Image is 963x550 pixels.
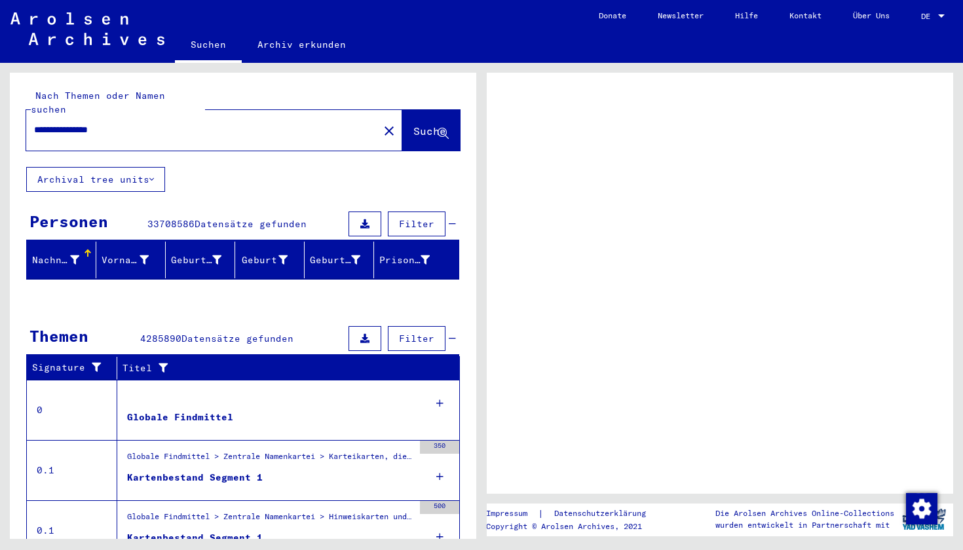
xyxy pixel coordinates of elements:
div: Prisoner # [379,253,430,267]
div: Nachname [32,253,79,267]
div: Geburtsdatum [310,253,360,267]
mat-header-cell: Prisoner # [374,242,459,278]
div: Globale Findmittel > Zentrale Namenkartei > Karteikarten, die im Rahmen der sequentiellen Massend... [127,450,413,469]
button: Archival tree units [26,167,165,192]
div: Vorname [102,249,165,270]
span: Filter [399,218,434,230]
a: Datenschutzerklärung [544,507,662,521]
div: Geburtsdatum [310,249,377,270]
div: Geburtsname [171,249,238,270]
div: Kartenbestand Segment 1 [127,531,263,545]
mat-header-cell: Vorname [96,242,166,278]
a: Impressum [486,507,538,521]
div: Themen [29,324,88,348]
p: Die Arolsen Archives Online-Collections [715,507,894,519]
p: Copyright © Arolsen Archives, 2021 [486,521,662,532]
span: Suche [413,124,446,137]
mat-header-cell: Geburtsdatum [305,242,374,278]
button: Filter [388,326,445,351]
div: Geburt‏ [240,249,304,270]
td: 0 [27,380,117,440]
div: Globale Findmittel > Zentrale Namenkartei > Hinweiskarten und Originale, die in T/D-Fällen aufgef... [127,511,413,529]
button: Suche [402,110,460,151]
mat-header-cell: Geburtsname [166,242,235,278]
div: | [486,507,662,521]
button: Clear [376,117,402,143]
span: Filter [399,333,434,344]
button: Filter [388,211,445,236]
mat-header-cell: Geburt‏ [235,242,305,278]
span: 33708586 [147,218,195,230]
img: yv_logo.png [899,503,949,536]
span: Datensätze gefunden [195,218,307,230]
div: Geburtsname [171,253,221,267]
img: Zustimmung ändern [906,493,937,524]
div: 500 [420,501,459,514]
a: Archiv erkunden [242,29,362,60]
div: 350 [420,441,459,454]
div: Geburt‏ [240,253,288,267]
div: Kartenbestand Segment 1 [127,471,263,485]
div: Nachname [32,249,96,270]
span: Datensätze gefunden [181,333,293,344]
mat-icon: close [381,123,397,139]
mat-label: Nach Themen oder Namen suchen [31,90,165,115]
a: Suchen [175,29,242,63]
div: Prisoner # [379,249,446,270]
div: Titel [123,357,447,378]
div: Vorname [102,253,149,267]
div: Personen [29,210,108,233]
mat-header-cell: Nachname [27,242,96,278]
div: Titel [123,361,434,375]
div: Globale Findmittel [127,411,233,424]
span: DE [921,12,935,21]
div: Zustimmung ändern [905,492,937,524]
td: 0.1 [27,440,117,500]
img: Arolsen_neg.svg [10,12,164,45]
div: Signature [32,357,120,378]
p: wurden entwickelt in Partnerschaft mit [715,519,894,531]
div: Signature [32,361,107,375]
span: 4285890 [140,333,181,344]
